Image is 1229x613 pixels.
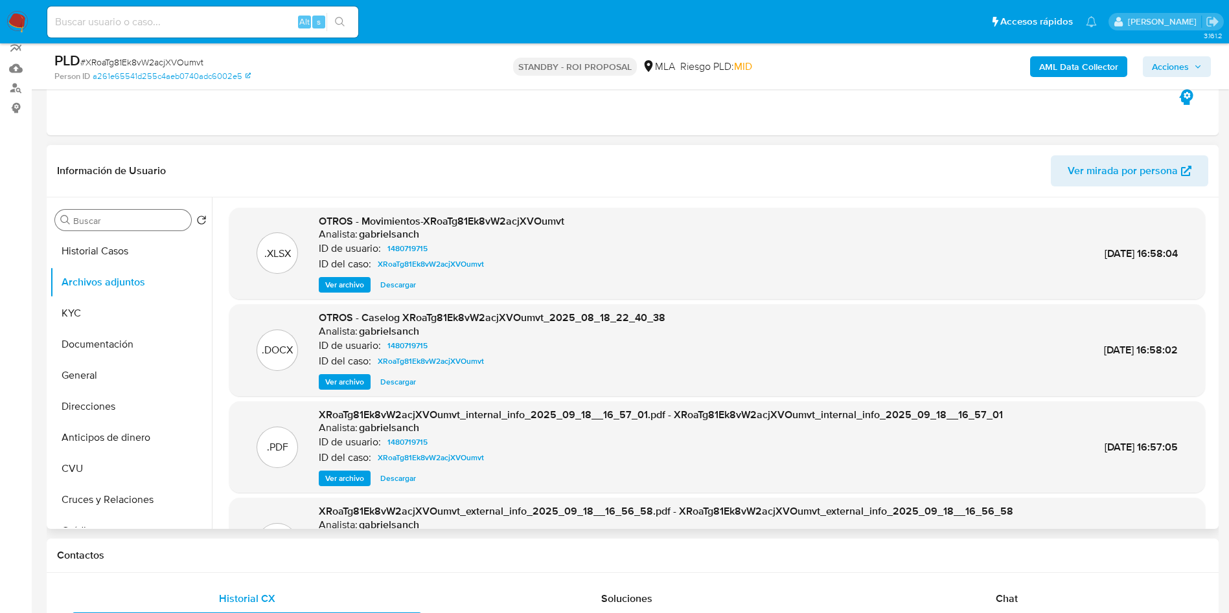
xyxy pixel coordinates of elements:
button: Archivos adjuntos [50,267,212,298]
span: XRoaTg81Ek8vW2acjXVOumvt [378,256,484,272]
p: Analista: [319,518,358,531]
button: Buscar [60,215,71,225]
p: .DOCX [262,343,293,357]
button: Anticipos de dinero [50,422,212,453]
p: Analista: [319,421,358,434]
a: XRoaTg81Ek8vW2acjXVOumvt [373,450,489,465]
button: Direcciones [50,391,212,422]
span: MID [734,59,752,74]
span: Descargar [380,472,416,485]
button: Acciones [1143,56,1211,77]
button: Créditos [50,515,212,546]
button: Volver al orden por defecto [196,215,207,229]
b: Person ID [54,71,90,82]
button: General [50,360,212,391]
span: Chat [996,591,1018,606]
span: XRoaTg81Ek8vW2acjXVOumvt_internal_info_2025_09_18__16_57_01.pdf - XRoaTg81Ek8vW2acjXVOumvt_intern... [319,407,1003,422]
p: .XLSX [264,247,291,261]
button: Ver archivo [319,471,371,486]
input: Buscar [73,215,186,227]
span: XRoaTg81Ek8vW2acjXVOumvt [378,353,484,369]
span: OTROS - Movimientos-XRoaTg81Ek8vW2acjXVOumvt [319,214,564,228]
span: 1480719715 [387,338,428,353]
h6: gabrielsanch [359,421,419,434]
p: yesica.facco@mercadolibre.com [1128,16,1201,28]
span: [DATE] 16:57:05 [1105,440,1178,454]
h6: gabrielsanch [359,325,419,338]
span: s [317,16,321,28]
p: Analista: [319,228,358,241]
span: Ver archivo [325,472,364,485]
p: ID del caso: [319,355,371,368]
a: XRoaTg81Ek8vW2acjXVOumvt [373,256,489,272]
h1: Información de Usuario [57,164,166,177]
button: Descargar [374,277,422,293]
div: MLA [642,60,675,74]
a: 1480719715 [382,434,433,450]
span: Descargar [380,278,416,291]
span: Alt [299,16,310,28]
span: Descargar [380,375,416,388]
a: Notificaciones [1086,16,1097,27]
button: Ver mirada por persona [1051,155,1208,186]
span: Historial CX [219,591,275,606]
span: 1480719715 [387,241,428,256]
a: 1480719715 [382,241,433,256]
span: Ver mirada por persona [1068,155,1178,186]
a: XRoaTg81Ek8vW2acjXVOumvt [373,353,489,369]
p: STANDBY - ROI PROPOSAL [513,58,637,76]
button: Ver archivo [319,277,371,293]
button: Historial Casos [50,236,212,267]
span: [DATE] 16:58:04 [1105,246,1178,261]
button: search-icon [327,13,353,31]
input: Buscar usuario o caso... [47,14,358,30]
h6: gabrielsanch [359,228,419,241]
b: AML Data Collector [1039,56,1118,77]
button: Descargar [374,471,422,486]
h6: gabrielsanch [359,518,419,531]
button: AML Data Collector [1030,56,1127,77]
span: [DATE] 16:58:02 [1104,342,1178,357]
span: Accesos rápidos [1000,15,1073,28]
span: Riesgo PLD: [680,60,752,74]
p: ID del caso: [319,451,371,464]
h1: Contactos [57,549,1208,562]
span: XRoaTg81Ek8vW2acjXVOumvt [378,450,484,465]
span: OTROS - Caselog XRoaTg81Ek8vW2acjXVOumvt_2025_08_18_22_40_38 [319,310,665,325]
p: ID de usuario: [319,436,381,449]
button: Documentación [50,329,212,360]
button: Ver archivo [319,374,371,390]
a: a261e65541d255c4aeb0740adc6002e5 [93,71,251,82]
a: 1480719715 [382,338,433,353]
p: ID de usuario: [319,242,381,255]
p: ID del caso: [319,258,371,271]
p: Analista: [319,325,358,338]
p: ID de usuario: [319,339,381,352]
button: CVU [50,453,212,484]
span: 1480719715 [387,434,428,450]
span: Soluciones [601,591,652,606]
button: Cruces y Relaciones [50,484,212,515]
b: PLD [54,50,80,71]
span: 3.161.2 [1204,30,1223,41]
button: KYC [50,298,212,329]
span: XRoaTg81Ek8vW2acjXVOumvt_external_info_2025_09_18__16_56_58.pdf - XRoaTg81Ek8vW2acjXVOumvt_extern... [319,504,1013,518]
span: Acciones [1152,56,1189,77]
span: # XRoaTg81Ek8vW2acjXVOumvt [80,56,203,69]
p: .PDF [267,440,288,454]
button: Descargar [374,374,422,390]
span: Ver archivo [325,375,364,388]
span: Ver archivo [325,278,364,291]
a: Salir [1206,15,1219,28]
